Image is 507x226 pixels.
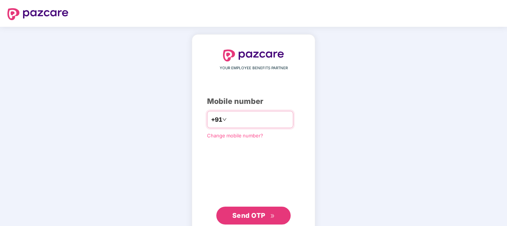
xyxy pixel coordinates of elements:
span: +91 [211,115,222,124]
button: Send OTPdouble-right [216,207,291,225]
div: Mobile number [207,96,300,107]
img: logo [223,50,284,61]
span: double-right [270,214,275,219]
img: logo [7,8,68,20]
span: YOUR EMPLOYEE BENEFITS PARTNER [220,65,288,71]
span: down [222,117,227,122]
a: Change mobile number? [207,133,263,139]
span: Send OTP [232,211,265,219]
